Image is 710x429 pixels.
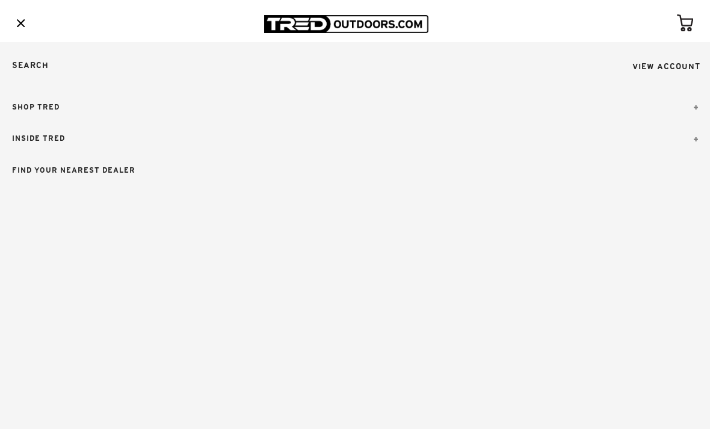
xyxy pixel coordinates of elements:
img: menu-icon [17,19,25,27]
img: mobile-plus [694,137,698,141]
span: FIND YOUR NEAREST DEALER [12,165,135,176]
img: mobile-plus [694,105,698,110]
img: cart-icon [677,14,693,31]
a: View account [623,42,710,91]
img: TRED Outdoors America [264,15,428,33]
